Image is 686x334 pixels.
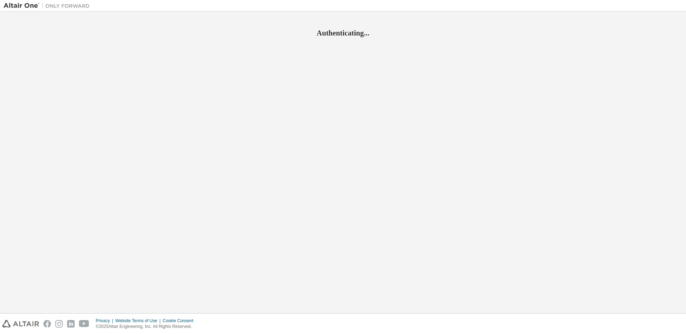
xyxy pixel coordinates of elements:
[4,2,93,9] img: Altair One
[96,324,198,330] p: © 2025 Altair Engineering, Inc. All Rights Reserved.
[115,318,163,324] div: Website Terms of Use
[55,320,63,328] img: instagram.svg
[163,318,197,324] div: Cookie Consent
[43,320,51,328] img: facebook.svg
[4,28,682,38] h2: Authenticating...
[96,318,115,324] div: Privacy
[2,320,39,328] img: altair_logo.svg
[79,320,89,328] img: youtube.svg
[67,320,75,328] img: linkedin.svg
